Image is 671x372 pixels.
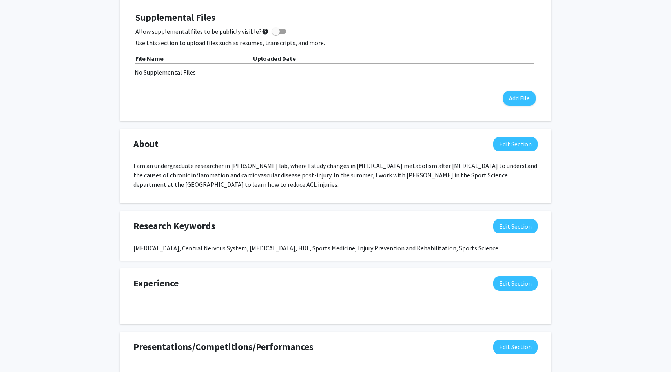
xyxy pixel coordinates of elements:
[133,161,538,189] p: I am an undergraduate researcher in [PERSON_NAME] lab, where I study changes in [MEDICAL_DATA] me...
[135,55,164,62] b: File Name
[262,27,269,36] mat-icon: help
[493,137,538,151] button: Edit About
[493,219,538,233] button: Edit Research Keywords
[135,27,269,36] span: Allow supplemental files to be publicly visible?
[6,337,33,366] iframe: Chat
[503,91,536,106] button: Add File
[133,219,215,233] span: Research Keywords
[133,243,538,253] div: [MEDICAL_DATA], Central Nervous System, [MEDICAL_DATA], HDL, Sports Medicine, Injury Prevention a...
[493,340,538,354] button: Edit Presentations/Competitions/Performances
[493,276,538,291] button: Edit Experience
[253,55,296,62] b: Uploaded Date
[133,137,159,151] span: About
[135,12,536,24] h4: Supplemental Files
[133,340,314,354] span: Presentations/Competitions/Performances
[133,276,179,290] span: Experience
[135,67,536,77] div: No Supplemental Files
[135,38,536,47] p: Use this section to upload files such as resumes, transcripts, and more.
